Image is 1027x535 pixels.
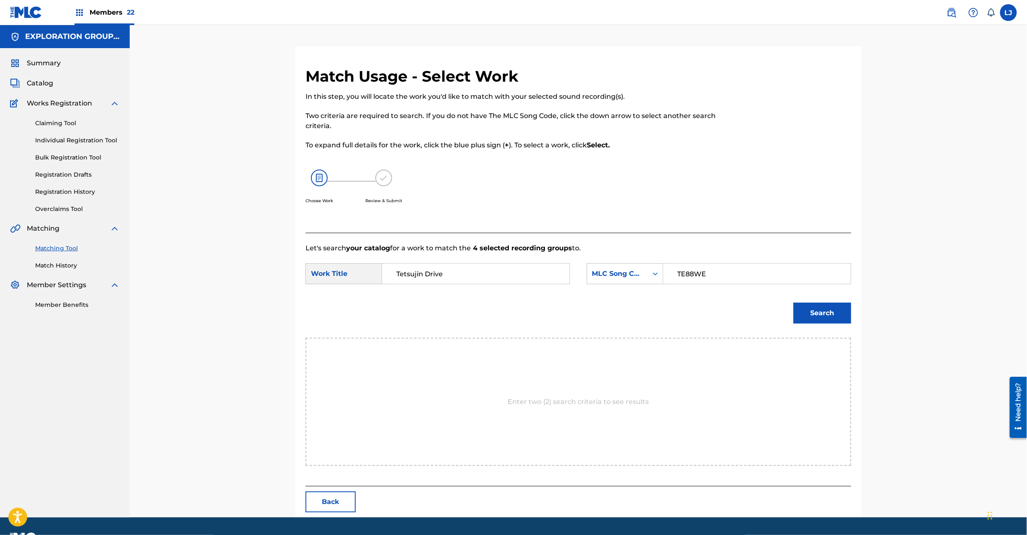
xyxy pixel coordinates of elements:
[987,8,995,17] div: Notifications
[10,98,21,108] img: Works Registration
[110,280,120,290] img: expand
[10,280,20,290] img: Member Settings
[35,170,120,179] a: Registration Drafts
[471,244,572,252] strong: 4 selected recording groups
[505,141,509,149] strong: +
[10,58,20,68] img: Summary
[985,495,1027,535] iframe: Chat Widget
[90,8,134,17] span: Members
[27,98,92,108] span: Works Registration
[27,280,86,290] span: Member Settings
[27,224,59,234] span: Matching
[110,98,120,108] img: expand
[306,67,523,86] h2: Match Usage - Select Work
[592,269,643,279] div: MLC Song Code
[965,4,982,21] div: Help
[35,301,120,309] a: Member Benefits
[127,8,134,16] span: 22
[10,6,42,18] img: MLC Logo
[311,170,328,186] img: 26af456c4569493f7445.svg
[306,198,333,204] p: Choose Work
[508,397,649,407] p: Enter two (2) search criteria to see results
[35,136,120,145] a: Individual Registration Tool
[968,8,978,18] img: help
[27,58,61,68] span: Summary
[10,58,61,68] a: SummarySummary
[35,244,120,253] a: Matching Tool
[35,188,120,196] a: Registration History
[1000,4,1017,21] div: User Menu
[988,503,993,528] div: Drag
[306,92,726,102] p: In this step, you will locate the work you'd like to match with your selected sound recording(s).
[793,303,851,324] button: Search
[74,8,85,18] img: Top Rightsholders
[10,78,20,88] img: Catalog
[346,244,390,252] strong: your catalog
[365,198,402,204] p: Review & Submit
[10,78,53,88] a: CatalogCatalog
[587,141,610,149] strong: Select.
[947,8,957,18] img: search
[306,140,726,150] p: To expand full details for the work, click the blue plus sign ( ). To select a work, click
[10,224,21,234] img: Matching
[1004,374,1027,441] iframe: Resource Center
[110,224,120,234] img: expand
[35,119,120,128] a: Claiming Tool
[35,261,120,270] a: Match History
[27,78,53,88] span: Catalog
[306,111,726,131] p: Two criteria are required to search. If you do not have The MLC Song Code, click the down arrow t...
[306,243,851,253] p: Let's search for a work to match the to.
[306,491,356,512] button: Back
[10,32,20,42] img: Accounts
[25,32,120,41] h5: EXPLORATION GROUP LLC
[306,253,851,338] form: Search Form
[35,205,120,213] a: Overclaims Tool
[35,153,120,162] a: Bulk Registration Tool
[375,170,392,186] img: 173f8e8b57e69610e344.svg
[943,4,960,21] a: Public Search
